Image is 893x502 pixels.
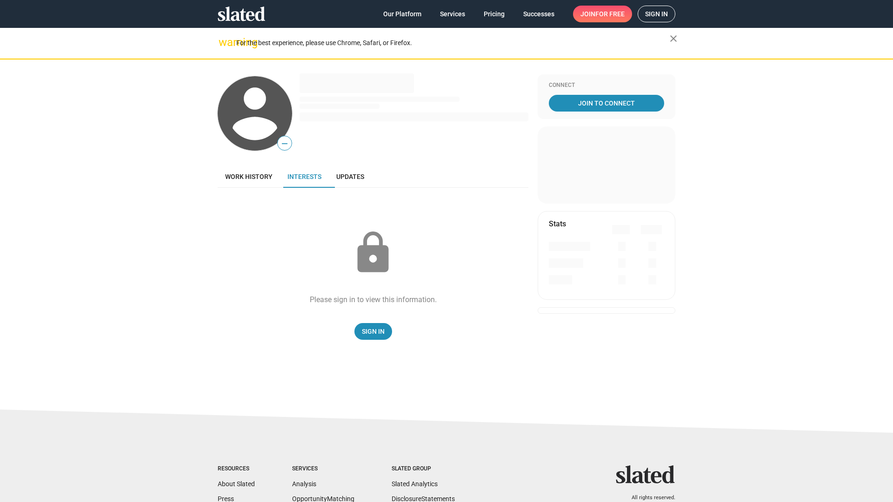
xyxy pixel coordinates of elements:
[218,465,255,473] div: Resources
[329,165,372,188] a: Updates
[580,6,625,22] span: Join
[376,6,429,22] a: Our Platform
[350,230,396,276] mat-icon: lock
[549,82,664,89] div: Connect
[218,165,280,188] a: Work history
[310,295,437,304] div: Please sign in to view this information.
[595,6,625,22] span: for free
[292,465,354,473] div: Services
[292,480,316,488] a: Analysis
[392,480,438,488] a: Slated Analytics
[516,6,562,22] a: Successes
[440,6,465,22] span: Services
[645,6,668,22] span: Sign in
[573,6,632,22] a: Joinfor free
[433,6,473,22] a: Services
[551,95,662,112] span: Join To Connect
[218,480,255,488] a: About Slated
[225,173,273,180] span: Work history
[668,33,679,44] mat-icon: close
[236,37,670,49] div: For the best experience, please use Chrome, Safari, or Firefox.
[287,173,321,180] span: Interests
[219,37,230,48] mat-icon: warning
[484,6,505,22] span: Pricing
[383,6,421,22] span: Our Platform
[549,219,566,229] mat-card-title: Stats
[476,6,512,22] a: Pricing
[336,173,364,180] span: Updates
[362,323,385,340] span: Sign In
[278,138,292,150] span: —
[354,323,392,340] a: Sign In
[549,95,664,112] a: Join To Connect
[523,6,554,22] span: Successes
[280,165,329,188] a: Interests
[638,6,675,22] a: Sign in
[392,465,455,473] div: Slated Group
